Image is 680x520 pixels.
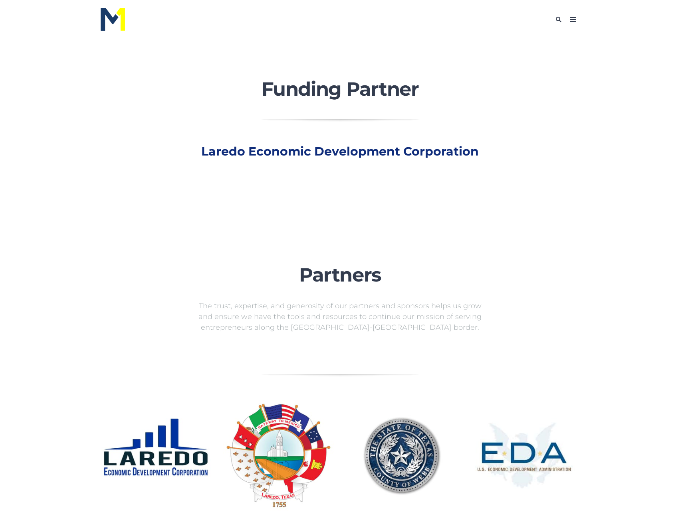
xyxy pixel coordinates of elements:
[223,400,334,511] img: City of Laredo
[192,301,488,333] p: The trust, expertise, and generosity of our partners and sponsors helps us grow and ensure we hav...
[346,400,457,511] img: Webb County Texas
[201,144,479,159] a: Laredo Economic Development Corporation
[101,400,211,511] img: LEDC Laredo Economic Development Corporation
[192,264,488,286] h1: Partners
[469,400,580,511] img: U.S. Economic Development Administration
[192,79,488,100] h1: Funding Partner
[101,8,125,31] img: M1 Logo - Blue Letters - for Light Backgrounds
